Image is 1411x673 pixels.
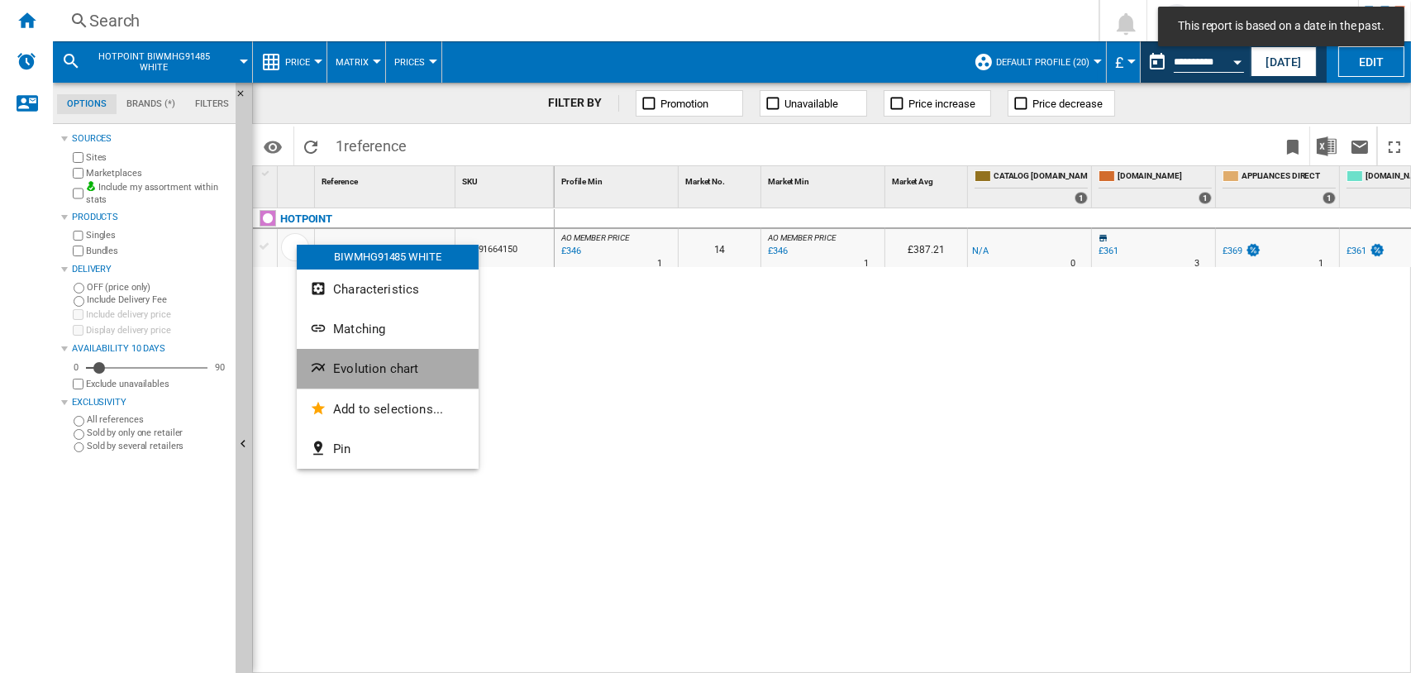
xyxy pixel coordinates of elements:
[297,389,479,429] button: Add to selections...
[333,322,385,336] span: Matching
[297,270,479,309] button: Characteristics
[333,282,419,297] span: Characteristics
[297,429,479,469] button: Pin...
[333,361,418,376] span: Evolution chart
[297,349,479,389] button: Evolution chart
[1173,18,1390,35] span: This report is based on a date in the past.
[333,402,443,417] span: Add to selections...
[297,309,479,349] button: Matching
[297,245,479,270] div: BIWMHG91485 WHITE
[333,442,350,456] span: Pin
